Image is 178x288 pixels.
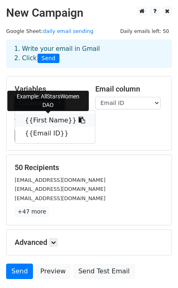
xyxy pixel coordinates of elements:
[117,27,172,36] span: Daily emails left: 50
[7,91,89,111] div: Example: AllStarsWomen DAO
[137,249,178,288] iframe: Chat Widget
[6,264,33,279] a: Send
[15,195,105,201] small: [EMAIL_ADDRESS][DOMAIN_NAME]
[8,44,170,63] div: 1. Write your email in Gmail 2. Click
[15,127,95,140] a: {{Email ID}}
[37,54,59,63] span: Send
[15,207,49,217] a: +47 more
[117,28,172,34] a: Daily emails left: 50
[73,264,135,279] a: Send Test Email
[15,186,105,192] small: [EMAIL_ADDRESS][DOMAIN_NAME]
[95,85,164,94] h5: Email column
[6,28,93,34] small: Google Sheet:
[15,177,105,183] small: [EMAIL_ADDRESS][DOMAIN_NAME]
[15,238,163,247] h5: Advanced
[15,85,83,94] h5: Variables
[35,264,71,279] a: Preview
[15,114,95,127] a: {{First Name}}
[43,28,93,34] a: daily email sending
[6,6,172,20] h2: New Campaign
[15,163,163,172] h5: 50 Recipients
